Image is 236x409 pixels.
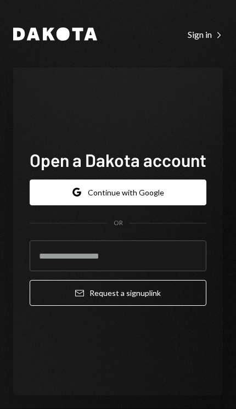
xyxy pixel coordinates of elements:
[114,218,123,228] div: OR
[30,280,206,306] button: Request a signuplink
[30,180,206,205] button: Continue with Google
[30,149,206,171] h1: Open a Dakota account
[188,28,223,40] a: Sign in
[188,29,223,40] div: Sign in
